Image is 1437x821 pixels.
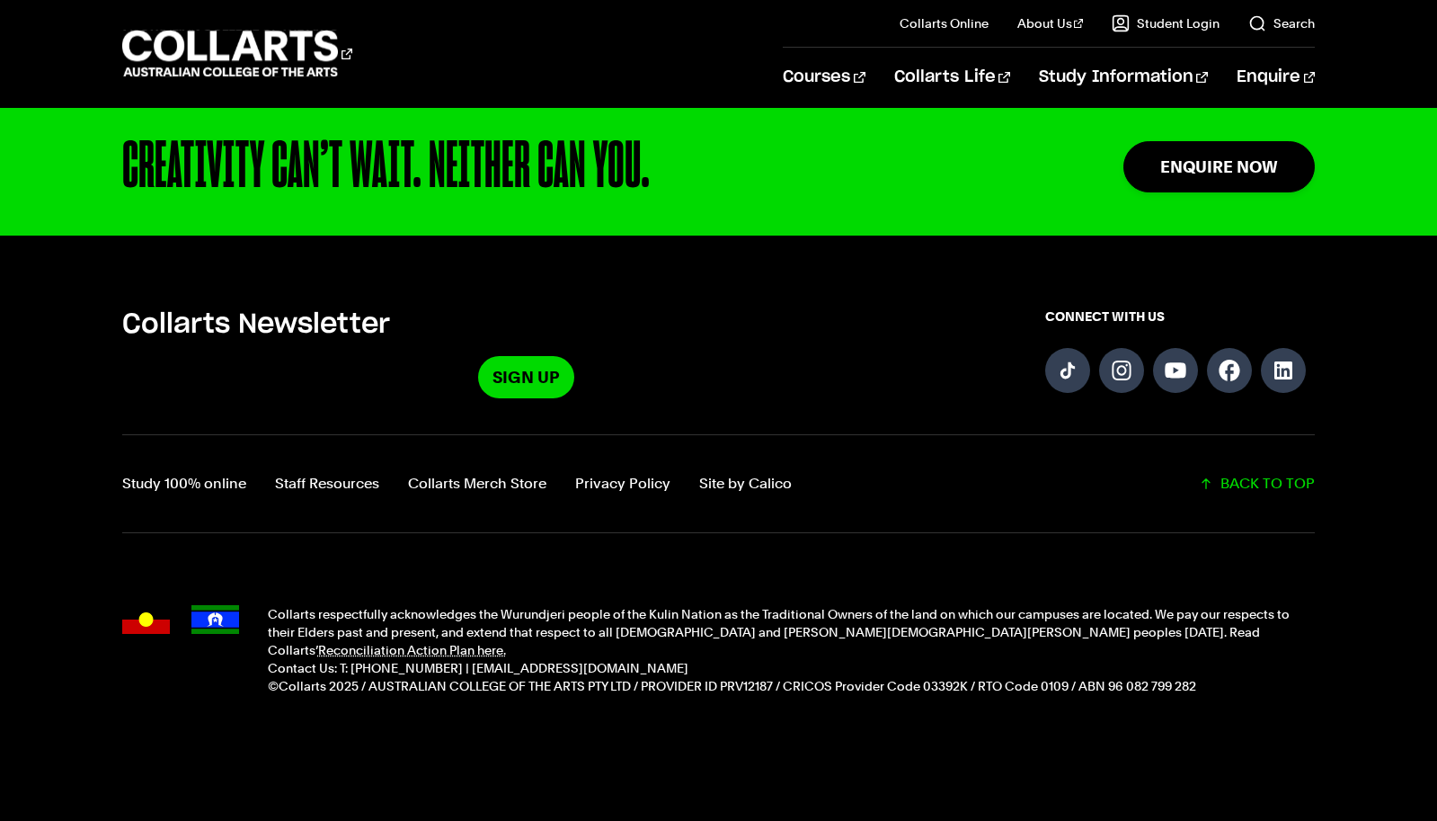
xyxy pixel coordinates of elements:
a: Collarts Online [900,14,989,32]
a: Reconciliation Action Plan here. [318,643,506,657]
div: Go to homepage [122,28,352,79]
div: Acknowledgment flags [122,605,239,695]
a: Staff Resources [275,471,379,496]
a: Follow us on YouTube [1153,348,1198,393]
h5: Collarts Newsletter [122,308,930,342]
a: Sign Up [478,356,574,398]
span: CONNECT WITH US [1045,308,1315,326]
a: Courses [783,48,865,107]
img: Torres Strait Islander flag [191,605,239,634]
a: Scroll back to top of the page [1199,471,1315,496]
a: Privacy Policy [575,471,670,496]
p: Collarts respectfully acknowledges the Wurundjeri people of the Kulin Nation as the Traditional O... [268,605,1315,659]
a: Search [1248,14,1315,32]
a: Enquire Now [1123,141,1315,192]
div: Connect with us on social media [1045,308,1315,398]
a: Follow us on Instagram [1099,348,1144,393]
a: Follow us on Facebook [1207,348,1252,393]
a: Follow us on TikTok [1045,348,1090,393]
p: Contact Us: T: [PHONE_NUMBER] | [EMAIL_ADDRESS][DOMAIN_NAME] [268,659,1315,677]
a: About Us [1017,14,1084,32]
a: Collarts Life [894,48,1010,107]
img: Australian Aboriginal flag [122,605,170,634]
a: Student Login [1112,14,1220,32]
a: Site by Calico [699,471,792,496]
div: Additional links and back-to-top button [122,434,1315,533]
p: ©Collarts 2025 / AUSTRALIAN COLLEGE OF THE ARTS PTY LTD / PROVIDER ID PRV12187 / CRICOS Provider ... [268,677,1315,695]
nav: Footer navigation [122,471,792,496]
a: Enquire [1237,48,1315,107]
a: Follow us on LinkedIn [1261,348,1306,393]
a: Collarts Merch Store [408,471,546,496]
div: CREATIVITY CAN’T WAIT. NEITHER CAN YOU. [122,135,1008,200]
a: Study 100% online [122,471,246,496]
a: Study Information [1039,48,1208,107]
